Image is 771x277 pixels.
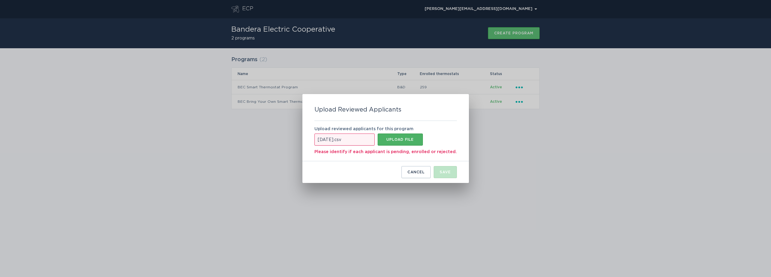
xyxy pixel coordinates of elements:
div: Save [440,170,451,174]
div: Upload Program Applicants [302,94,469,183]
button: Cancel [401,166,431,178]
button: [DATE].csv [378,134,423,146]
label: Upload reviewed applicants for this program [314,127,414,131]
div: Cancel [407,170,425,174]
div: [DATE].csv [314,134,375,146]
button: Save [434,166,457,178]
div: Upload file [381,138,420,141]
h2: Upload Reviewed Applicants [314,106,401,113]
div: Please identify if each applicant is pending, enrolled or rejected. [314,146,457,155]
